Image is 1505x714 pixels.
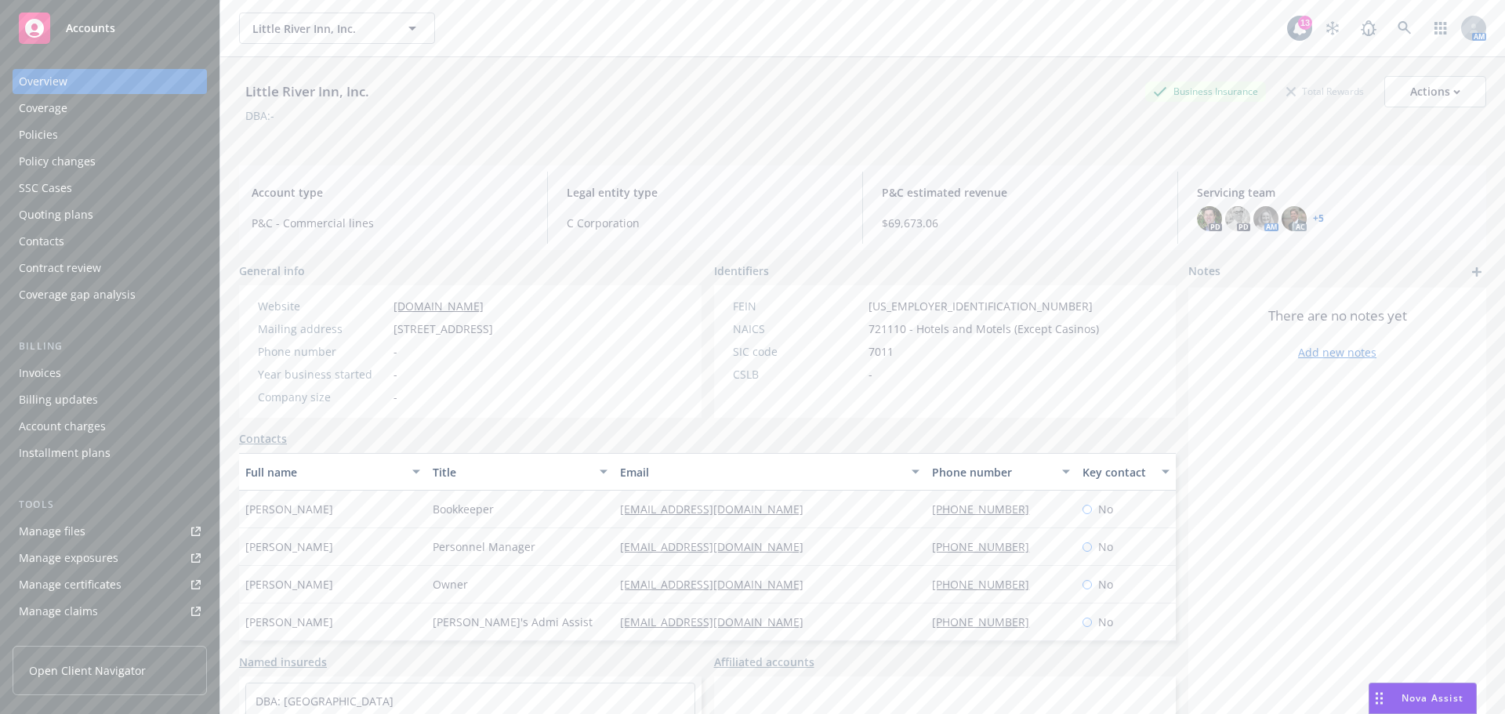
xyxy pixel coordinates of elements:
[13,519,207,544] a: Manage files
[19,282,136,307] div: Coverage gap analysis
[239,263,305,279] span: General info
[13,572,207,597] a: Manage certificates
[869,298,1093,314] span: [US_EMPLOYER_IDENTIFICATION_NUMBER]
[13,229,207,254] a: Contacts
[733,321,862,337] div: NAICS
[433,501,494,517] span: Bookkeeper
[13,414,207,439] a: Account charges
[252,20,388,37] span: Little River Inn, Inc.
[13,256,207,281] a: Contract review
[1353,13,1384,44] a: Report a Bug
[245,464,403,480] div: Full name
[620,464,902,480] div: Email
[239,430,287,447] a: Contacts
[258,321,387,337] div: Mailing address
[239,82,375,102] div: Little River Inn, Inc.
[13,282,207,307] a: Coverage gap analysis
[19,519,85,544] div: Manage files
[19,545,118,571] div: Manage exposures
[239,654,327,670] a: Named insureds
[13,96,207,121] a: Coverage
[1317,13,1348,44] a: Stop snowing
[426,453,614,491] button: Title
[1410,77,1460,107] div: Actions
[13,361,207,386] a: Invoices
[393,321,493,337] span: [STREET_ADDRESS]
[869,366,872,382] span: -
[1188,263,1220,281] span: Notes
[1384,76,1486,107] button: Actions
[13,497,207,513] div: Tools
[245,501,333,517] span: [PERSON_NAME]
[258,298,387,314] div: Website
[714,263,769,279] span: Identifiers
[1197,206,1222,231] img: photo
[733,343,862,360] div: SIC code
[1098,576,1113,593] span: No
[19,572,121,597] div: Manage certificates
[19,202,93,227] div: Quoting plans
[1389,13,1420,44] a: Search
[19,176,72,201] div: SSC Cases
[393,343,397,360] span: -
[620,502,816,516] a: [EMAIL_ADDRESS][DOMAIN_NAME]
[433,576,468,593] span: Owner
[13,202,207,227] a: Quoting plans
[932,577,1042,592] a: [PHONE_NUMBER]
[19,414,106,439] div: Account charges
[1467,263,1486,281] a: add
[393,389,397,405] span: -
[258,366,387,382] div: Year business started
[433,538,535,555] span: Personnel Manager
[620,539,816,554] a: [EMAIL_ADDRESS][DOMAIN_NAME]
[13,339,207,354] div: Billing
[393,299,484,314] a: [DOMAIN_NAME]
[245,538,333,555] span: [PERSON_NAME]
[433,464,590,480] div: Title
[13,176,207,201] a: SSC Cases
[1268,306,1407,325] span: There are no notes yet
[256,694,393,709] a: DBA: [GEOGRAPHIC_DATA]
[932,502,1042,516] a: [PHONE_NUMBER]
[620,577,816,592] a: [EMAIL_ADDRESS][DOMAIN_NAME]
[932,464,1052,480] div: Phone number
[252,184,528,201] span: Account type
[1369,683,1389,713] div: Drag to move
[245,576,333,593] span: [PERSON_NAME]
[1076,453,1176,491] button: Key contact
[19,599,98,624] div: Manage claims
[1083,464,1152,480] div: Key contact
[926,453,1075,491] button: Phone number
[733,298,862,314] div: FEIN
[620,614,816,629] a: [EMAIL_ADDRESS][DOMAIN_NAME]
[932,614,1042,629] a: [PHONE_NUMBER]
[733,366,862,382] div: CSLB
[29,662,146,679] span: Open Client Navigator
[1313,214,1324,223] a: +5
[245,614,333,630] span: [PERSON_NAME]
[13,545,207,571] a: Manage exposures
[567,215,843,231] span: C Corporation
[1298,344,1376,361] a: Add new notes
[1197,184,1474,201] span: Servicing team
[19,122,58,147] div: Policies
[1282,206,1307,231] img: photo
[258,343,387,360] div: Phone number
[433,614,593,630] span: [PERSON_NAME]'s Admi Assist
[19,625,92,651] div: Manage BORs
[1253,206,1278,231] img: photo
[1402,691,1463,705] span: Nova Assist
[1225,206,1250,231] img: photo
[1425,13,1456,44] a: Switch app
[714,654,814,670] a: Affiliated accounts
[245,107,274,124] div: DBA: -
[13,387,207,412] a: Billing updates
[19,96,67,121] div: Coverage
[614,453,926,491] button: Email
[13,6,207,50] a: Accounts
[932,539,1042,554] a: [PHONE_NUMBER]
[258,389,387,405] div: Company size
[1098,501,1113,517] span: No
[19,256,101,281] div: Contract review
[1098,614,1113,630] span: No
